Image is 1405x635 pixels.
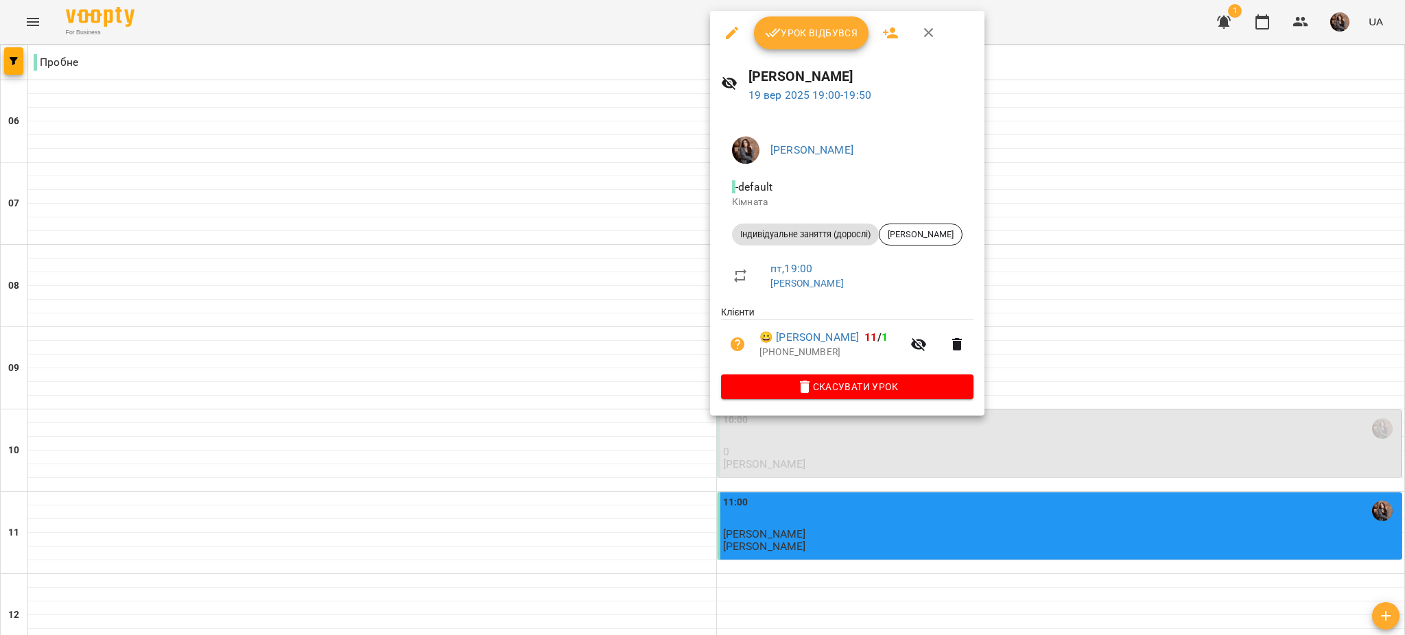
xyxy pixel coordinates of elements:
button: Скасувати Урок [721,374,973,399]
a: [PERSON_NAME] [770,278,844,289]
span: - default [732,180,775,193]
h6: [PERSON_NAME] [748,66,973,87]
b: / [864,331,888,344]
p: Кімната [732,195,963,209]
span: Урок відбувся [765,25,858,41]
span: 11 [864,331,877,344]
a: [PERSON_NAME] [770,143,853,156]
span: 1 [882,331,888,344]
span: Скасувати Урок [732,379,963,395]
img: 6c17d95c07e6703404428ddbc75e5e60.jpg [732,136,759,164]
span: Індивідуальне заняття (дорослі) [732,228,879,241]
a: пт , 19:00 [770,262,812,275]
a: 😀 [PERSON_NAME] [759,329,859,346]
div: [PERSON_NAME] [879,224,963,245]
button: Візит ще не сплачено. Додати оплату? [721,328,754,361]
span: [PERSON_NAME] [879,228,962,241]
button: Урок відбувся [754,16,869,49]
p: [PHONE_NUMBER] [759,346,902,359]
a: 19 вер 2025 19:00-19:50 [748,88,871,101]
ul: Клієнти [721,305,973,374]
